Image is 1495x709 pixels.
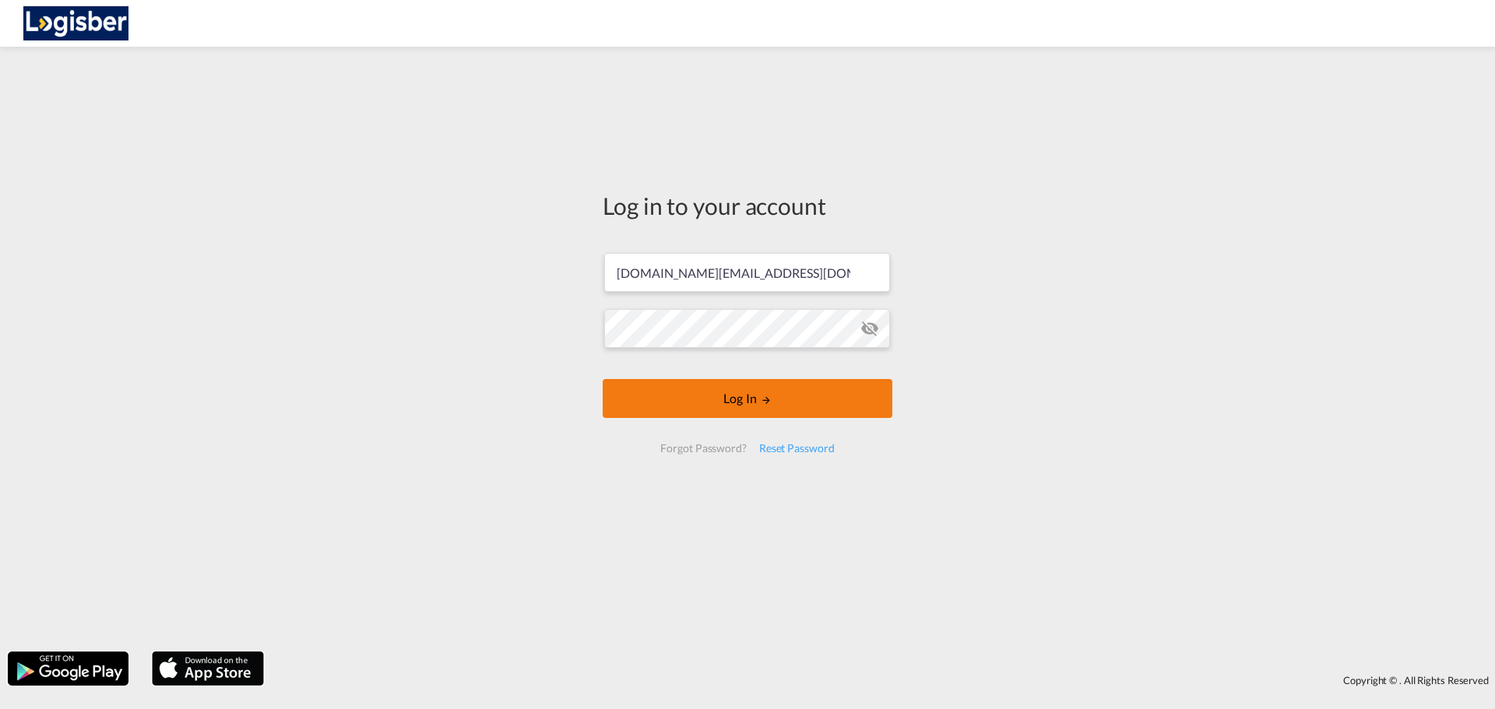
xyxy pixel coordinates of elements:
img: apple.png [150,650,266,687]
input: Enter email/phone number [604,253,890,292]
div: Log in to your account [603,189,892,222]
div: Reset Password [753,434,841,462]
img: google.png [6,650,130,687]
img: d7a75e507efd11eebffa5922d020a472.png [23,6,128,41]
div: Forgot Password? [654,434,752,462]
div: Copyright © . All Rights Reserved [272,667,1495,693]
md-icon: icon-eye-off [860,319,879,338]
button: LOGIN [603,379,892,418]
